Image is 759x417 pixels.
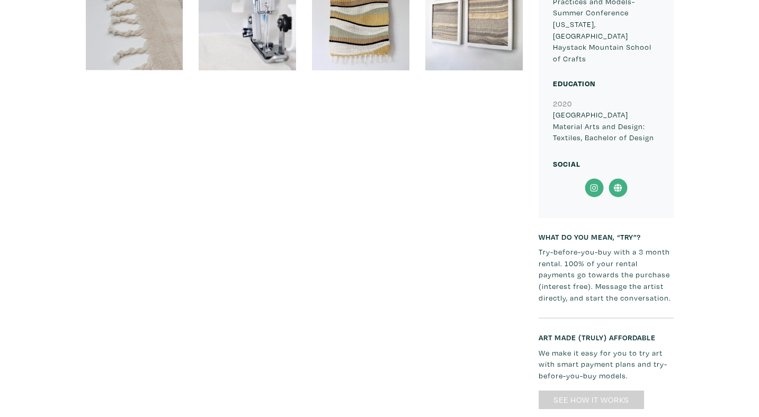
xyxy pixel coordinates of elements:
small: Social [553,159,581,169]
h6: What do you mean, “try”? [539,232,674,241]
small: 2020 [553,98,572,108]
h6: Art made (truly) affordable [539,333,674,342]
p: We make it easy for you to try art with smart payment plans and try-before-you-buy models. [539,347,674,382]
p: Try-before-you-buy with a 3 month rental. 100% of your rental payments go towards the purchase (i... [539,246,674,303]
p: [GEOGRAPHIC_DATA] Material Arts and Design: Textiles, Bachelor of Design [553,109,659,143]
small: Education [553,78,595,88]
a: See How It Works [539,391,644,409]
